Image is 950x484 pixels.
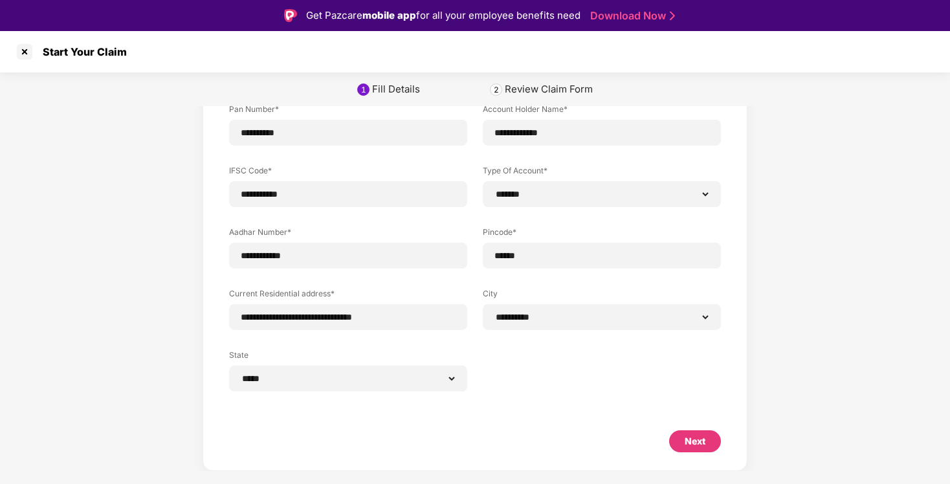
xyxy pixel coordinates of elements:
[494,85,499,94] div: 2
[284,9,297,22] img: Logo
[361,85,366,94] div: 1
[483,104,721,120] label: Account Holder Name*
[35,45,127,58] div: Start Your Claim
[306,8,580,23] div: Get Pazcare for all your employee benefits need
[685,434,705,448] div: Next
[229,165,467,181] label: IFSC Code*
[372,83,420,96] div: Fill Details
[229,288,467,304] label: Current Residential address*
[229,104,467,120] label: Pan Number*
[483,226,721,243] label: Pincode*
[229,349,467,366] label: State
[483,165,721,181] label: Type Of Account*
[670,9,675,23] img: Stroke
[505,83,593,96] div: Review Claim Form
[229,226,467,243] label: Aadhar Number*
[590,9,671,23] a: Download Now
[483,288,721,304] label: City
[362,9,416,21] strong: mobile app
